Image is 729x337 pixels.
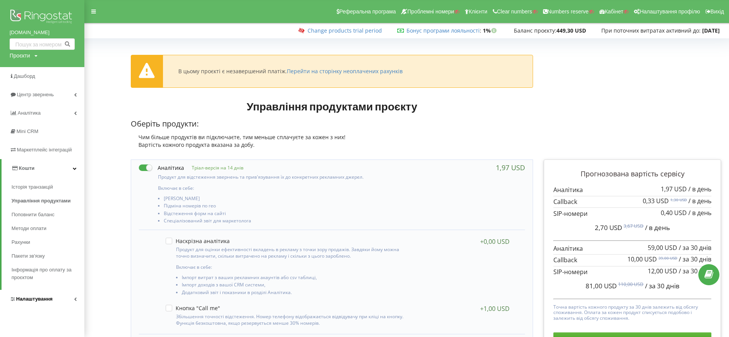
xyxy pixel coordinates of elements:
[12,266,81,281] span: Інформація про оплату за проєктом
[469,8,487,15] span: Клієнти
[553,186,711,194] p: Аналітика
[553,302,711,321] p: Точна вартість кожного продукту за 30 днів залежить від обсягу споживання. Оплата за кожен продук...
[14,73,35,79] span: Дашборд
[12,225,46,232] span: Методи оплати
[339,8,396,15] span: Реферальна програма
[17,147,72,153] span: Маркетплейс інтеграцій
[182,290,406,297] li: Додатковий звіт і показники в розділі Аналітика.
[131,118,533,130] p: Оберіть продукти:
[483,27,499,34] strong: 1%
[12,197,71,205] span: Управління продуктами
[711,8,724,15] span: Вихід
[19,165,35,171] span: Кошти
[661,209,687,217] span: 0,40 USD
[679,267,711,275] span: / за 30 днів
[12,208,84,222] a: Поповнити баланс
[605,8,624,15] span: Кабінет
[12,238,30,246] span: Рахунки
[548,8,589,15] span: Numbers reserve
[166,238,230,244] label: Наскрізна аналітика
[601,27,701,34] span: При поточних витратах активний до:
[688,185,711,193] span: / в день
[12,194,84,208] a: Управління продуктами
[670,197,687,202] sup: 1,30 USD
[497,8,532,15] span: Clear numbers
[131,133,533,141] div: Чим більше продуктів ви підключаєте, тим меньше сплачуєте за кожен з них!
[627,255,657,263] span: 10,00 USD
[648,267,677,275] span: 12,00 USD
[12,211,54,219] span: Поповнити баланс
[178,68,403,75] div: В цьому проєкті є незавершений платіж.
[645,281,680,290] span: / за 30 днів
[553,256,711,265] p: Callback
[640,8,700,15] span: Налаштування профілю
[553,268,711,276] p: SIP-номери
[553,169,711,179] p: Прогнозована вартість сервісу
[514,27,556,34] span: Баланс проєкту:
[158,174,409,180] p: Продукт для відстеження звернень та прив'язування їх до конкретних рекламних джерел.
[480,305,510,312] div: +1,00 USD
[287,67,403,75] a: Перейти на сторінку неоплачених рахунків
[12,183,53,191] span: Історія транзакцій
[407,8,454,15] span: Проблемні номери
[166,305,220,311] label: Кнопка "Call me"
[10,52,30,59] div: Проєкти
[164,203,409,210] li: Підміна номерів по гео
[661,185,687,193] span: 1,97 USD
[12,222,84,235] a: Методи оплати
[10,38,75,50] input: Пошук за номером
[131,99,533,113] h1: Управління продуктами проєкту
[16,128,38,134] span: Mini CRM
[10,29,75,36] a: [DOMAIN_NAME]
[658,255,677,261] sup: 39,00 USD
[553,244,711,253] p: Аналітика
[17,92,54,97] span: Центр звернень
[158,185,409,191] p: Включає в себе:
[16,296,53,302] span: Налаштування
[176,264,406,270] p: Включає в себе:
[406,27,480,34] a: Бонус програми лояльності
[618,281,643,288] sup: 110,00 USD
[10,8,75,27] img: Ringostat logo
[139,164,184,172] label: Аналітика
[688,209,711,217] span: / в день
[12,235,84,249] a: Рахунки
[2,159,84,178] a: Кошти
[12,180,84,194] a: Історія транзакцій
[176,246,406,259] p: Продукт для оцінки ефективності вкладень в рекламу з точки зору продажів. Завдяки йому можна точн...
[164,211,409,218] li: Відстеження форм на сайті
[553,197,711,206] p: Callback
[176,313,406,326] p: Збільшення точності відстеження. Номер телефону відображається відвідувачу при кліці на кнопку. Ф...
[406,27,481,34] span: :
[182,275,406,282] li: Імпорт витрат з ваших рекламних акаунтів або csv таблиці,
[624,223,643,229] sup: 3,67 USD
[702,27,720,34] strong: [DATE]
[688,197,711,205] span: / в день
[12,249,84,263] a: Пакети зв'язку
[556,27,586,34] strong: 449,30 USD
[12,252,45,260] span: Пакети зв'язку
[679,243,711,252] span: / за 30 днів
[553,209,711,218] p: SIP-номери
[164,196,409,203] li: [PERSON_NAME]
[480,238,510,245] div: +0,00 USD
[679,255,711,263] span: / за 30 днів
[164,218,409,225] li: Спеціалізований звіт для маркетолога
[595,223,622,232] span: 2,70 USD
[131,141,533,149] div: Вартість кожного продукта вказана за добу.
[645,223,670,232] span: / в день
[643,197,669,205] span: 0,33 USD
[648,243,677,252] span: 59,00 USD
[308,27,382,34] a: Change products trial period
[12,263,84,284] a: Інформація про оплату за проєктом
[586,281,617,290] span: 81,00 USD
[496,164,525,171] div: 1,97 USD
[182,282,406,289] li: Імпорт доходів з вашої CRM системи,
[184,164,244,171] p: Тріал-версія на 14 днів
[18,110,41,116] span: Аналiтика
